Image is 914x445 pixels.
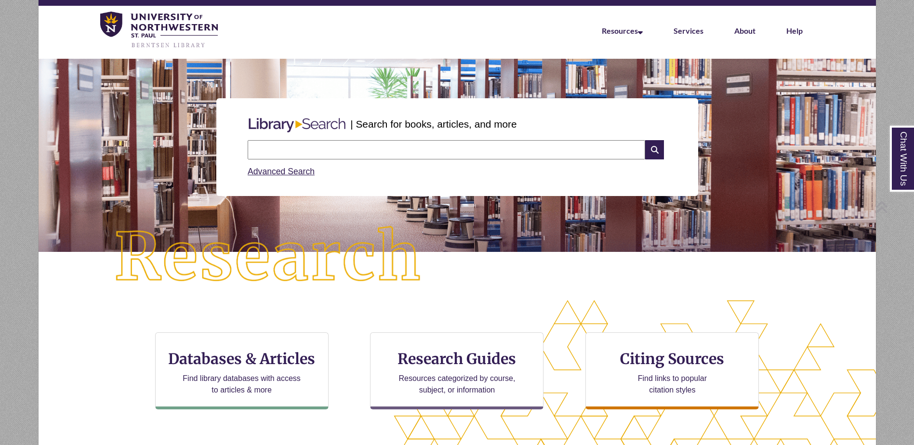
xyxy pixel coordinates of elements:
a: About [734,26,755,35]
a: Research Guides Resources categorized by course, subject, or information [370,332,543,409]
img: Research [80,192,457,323]
p: Find links to popular citation styles [625,373,719,396]
h3: Databases & Articles [163,350,320,368]
a: Services [674,26,703,35]
p: Resources categorized by course, subject, or information [394,373,520,396]
p: | Search for books, articles, and more [350,117,517,131]
h3: Research Guides [378,350,535,368]
a: Back to Top [875,200,912,213]
img: Libary Search [244,114,350,136]
a: Citing Sources Find links to popular citation styles [585,332,759,409]
a: Resources [602,26,643,35]
h3: Citing Sources [614,350,731,368]
a: Help [786,26,803,35]
i: Search [645,140,663,159]
a: Advanced Search [248,167,315,176]
p: Find library databases with access to articles & more [179,373,305,396]
img: UNWSP Library Logo [100,12,218,49]
a: Databases & Articles Find library databases with access to articles & more [155,332,329,409]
